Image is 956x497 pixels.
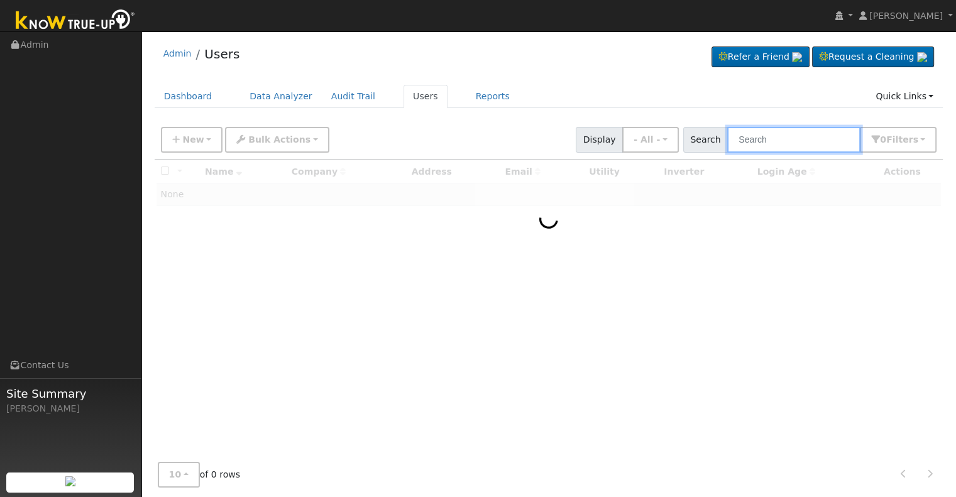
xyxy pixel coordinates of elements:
button: Bulk Actions [225,127,329,153]
div: [PERSON_NAME] [6,402,135,415]
span: of 0 rows [158,462,241,488]
span: Search [683,127,728,153]
button: 0Filters [860,127,937,153]
img: retrieve [792,52,802,62]
button: - All - [622,127,679,153]
img: retrieve [65,476,75,486]
button: 10 [158,462,200,488]
span: Display [576,127,623,153]
span: Filter [886,134,918,145]
a: Request a Cleaning [812,46,934,68]
input: Search [727,127,860,153]
a: Dashboard [155,85,222,108]
span: s [913,134,918,145]
a: Admin [163,48,192,58]
a: Quick Links [866,85,943,108]
span: Bulk Actions [248,134,310,145]
a: Refer a Friend [712,46,810,68]
a: Users [204,46,239,62]
a: Data Analyzer [240,85,322,108]
span: [PERSON_NAME] [869,11,943,21]
img: retrieve [917,52,927,62]
button: New [161,127,223,153]
a: Audit Trail [322,85,385,108]
span: New [182,134,204,145]
span: 10 [169,469,182,479]
img: Know True-Up [9,7,141,35]
span: Site Summary [6,385,135,402]
a: Reports [466,85,519,108]
a: Users [404,85,448,108]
